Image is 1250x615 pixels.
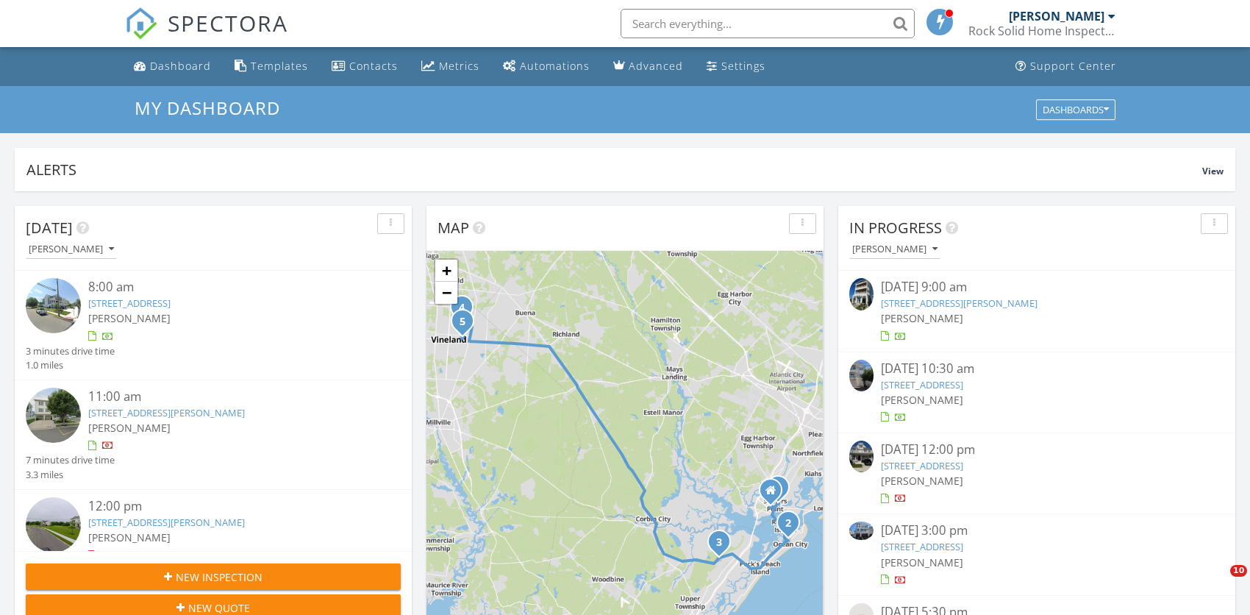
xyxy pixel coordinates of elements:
div: 2 Henry Road, Upper Township, NJ 08223 [719,541,728,550]
a: [DATE] 9:00 am [STREET_ADDRESS][PERSON_NAME] [PERSON_NAME] [849,278,1224,344]
a: Advanced [607,53,689,80]
div: 540 Sunset Avenue, Somers Point, NJ 08244 [778,487,787,496]
a: [STREET_ADDRESS] [881,378,963,391]
span: Map [438,218,469,238]
img: 9364839%2Fcover_photos%2Frlqfsg8hbEagn14lw5Xe%2Fsmall.jpg [849,278,874,310]
div: [DATE] 3:00 pm [881,522,1193,540]
span: [PERSON_NAME] [881,311,963,325]
button: [PERSON_NAME] [26,240,117,260]
span: View [1202,165,1224,177]
div: Support Center [1030,59,1116,73]
a: Zoom in [435,260,457,282]
span: New Inspection [176,569,262,585]
iframe: Intercom live chat [1200,565,1235,600]
img: streetview [26,388,81,443]
div: Templates [251,59,308,73]
a: [STREET_ADDRESS][PERSON_NAME] [88,406,245,419]
div: [PERSON_NAME] [852,244,938,255]
div: [PERSON_NAME] [29,244,114,255]
div: Automations [520,59,590,73]
a: Contacts [326,53,404,80]
span: 10 [1230,565,1247,577]
div: [DATE] 12:00 pm [881,441,1193,459]
button: Dashboards [1036,99,1115,120]
span: [PERSON_NAME] [88,530,171,544]
a: [STREET_ADDRESS] [88,296,171,310]
span: [PERSON_NAME] [881,474,963,488]
div: 1.0 miles [26,358,115,372]
a: Templates [229,53,314,80]
div: 3 minutes drive time [26,344,115,358]
div: Rock Solid Home Inspections, LLC [968,24,1115,38]
span: [DATE] [26,218,73,238]
div: [PERSON_NAME] [1009,9,1104,24]
div: Contacts [349,59,398,73]
div: 8:00 am [88,278,370,296]
div: 11:00 am [88,388,370,406]
button: New Inspection [26,564,401,590]
a: Dashboard [128,53,217,80]
img: streetview [26,278,81,333]
a: 11:00 am [STREET_ADDRESS][PERSON_NAME] [PERSON_NAME] 7 minutes drive time 3.3 miles [26,388,401,482]
span: In Progress [849,218,942,238]
a: [STREET_ADDRESS][PERSON_NAME] [881,296,1037,310]
i: 2 [785,519,791,529]
a: Settings [701,53,771,80]
span: [PERSON_NAME] [88,421,171,435]
span: [PERSON_NAME] [881,393,963,407]
img: 9357292%2Fcover_photos%2FNAfy8j8HQJrTTZ9IkmYW%2Fsmall.jpeg [849,360,874,391]
div: Metrics [439,59,479,73]
input: Search everything... [621,9,915,38]
a: [DATE] 10:30 am [STREET_ADDRESS] [PERSON_NAME] [849,360,1224,425]
a: SPECTORA [125,20,288,51]
a: 8:00 am [STREET_ADDRESS] [PERSON_NAME] 3 minutes drive time 1.0 miles [26,278,401,372]
div: Dashboard [150,59,211,73]
a: [STREET_ADDRESS][PERSON_NAME] [88,516,245,529]
img: 9364852%2Fcover_photos%2FDBLChuGikWPwbJt1eYm7%2Fsmall.jpg [849,522,874,539]
i: 4 [459,303,465,313]
a: Metrics [415,53,485,80]
img: The Best Home Inspection Software - Spectora [125,7,157,40]
a: Support Center [1010,53,1122,80]
a: 12:00 pm [STREET_ADDRESS][PERSON_NAME] [PERSON_NAME] 11 minutes drive time 6.4 miles [26,497,401,591]
div: Settings [721,59,765,73]
img: streetview [26,497,81,552]
i: 3 [716,538,722,548]
a: [DATE] 12:00 pm [STREET_ADDRESS] [PERSON_NAME] [849,441,1224,506]
div: Dashboards [1043,104,1109,115]
div: 1116 Ramblewood Drive, Vineland, NJ 08360 [462,307,471,316]
div: Alerts [26,160,1202,179]
a: Zoom out [435,282,457,304]
div: 12:00 pm [88,497,370,516]
span: SPECTORA [168,7,288,38]
button: [PERSON_NAME] [849,240,940,260]
span: [PERSON_NAME] [881,555,963,569]
div: 25 Temple Road, Vineland, NJ 08360 [463,321,471,330]
div: [DATE] 10:30 am [881,360,1193,378]
div: 3.3 miles [26,468,115,482]
span: [PERSON_NAME] [88,311,171,325]
div: Advanced [629,59,683,73]
a: [STREET_ADDRESS] [881,540,963,553]
a: Automations (Basic) [497,53,596,80]
i: 5 [460,317,465,327]
div: [DATE] 9:00 am [881,278,1193,296]
a: [DATE] 3:00 pm [STREET_ADDRESS] [PERSON_NAME] [849,522,1224,587]
span: My Dashboard [135,96,280,120]
img: 9321478%2Fcover_photos%2F0ICKEef5jEhaMOy6Wl9W%2Fsmall.jpg [849,441,874,472]
div: 802 Coolidge Rd 2, Ocean City, NJ 08226 [788,522,797,531]
div: 7 minutes drive time [26,453,115,467]
a: [STREET_ADDRESS] [881,459,963,472]
div: 754 4th Street, Somers Point NJ 08244 [771,490,779,499]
